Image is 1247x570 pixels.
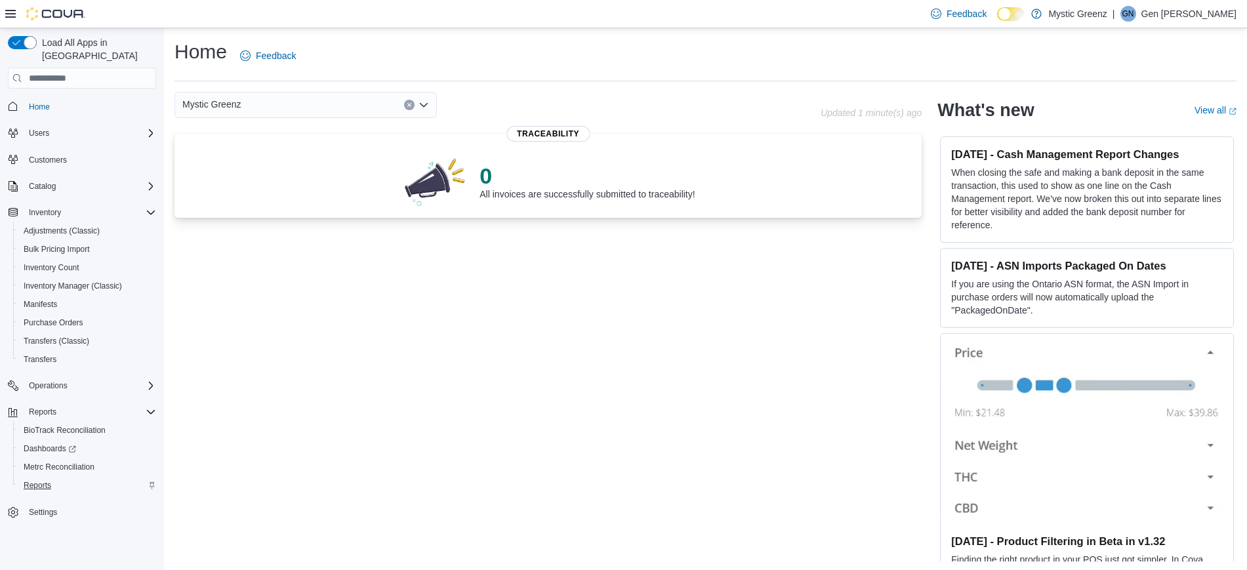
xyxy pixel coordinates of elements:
button: Clear input [404,100,415,110]
button: Reports [24,404,62,420]
span: Feedback [256,49,296,62]
button: Settings [3,502,161,521]
span: Operations [24,378,156,394]
a: Inventory Manager (Classic) [18,278,127,294]
button: Catalog [3,177,161,195]
a: Feedback [235,43,301,69]
span: Inventory [24,205,156,220]
span: Load All Apps in [GEOGRAPHIC_DATA] [37,36,156,62]
button: Transfers (Classic) [13,332,161,350]
span: Adjustments (Classic) [18,223,156,239]
span: Users [24,125,156,141]
button: Metrc Reconciliation [13,458,161,476]
button: Transfers [13,350,161,369]
a: Inventory Count [18,260,85,275]
a: Home [24,99,55,115]
button: Bulk Pricing Import [13,240,161,258]
p: Gen [PERSON_NAME] [1141,6,1237,22]
span: Inventory [29,207,61,218]
a: Feedback [926,1,992,27]
a: Reports [18,478,56,493]
span: Metrc Reconciliation [18,459,156,475]
button: Reports [3,403,161,421]
span: Manifests [24,299,57,310]
button: Reports [13,476,161,495]
a: Transfers [18,352,62,367]
span: Reports [24,404,156,420]
a: Settings [24,504,62,520]
span: Adjustments (Classic) [24,226,100,236]
span: Home [29,102,50,112]
span: Reports [18,478,156,493]
button: Inventory Count [13,258,161,277]
button: Manifests [13,295,161,314]
span: Manifests [18,296,156,312]
h3: [DATE] - ASN Imports Packaged On Dates [951,259,1223,272]
div: All invoices are successfully submitted to traceability! [480,163,695,199]
span: Bulk Pricing Import [24,244,90,254]
p: | [1113,6,1115,22]
button: Open list of options [419,100,429,110]
span: Traceability [506,126,590,142]
button: Inventory [3,203,161,222]
span: GN [1122,6,1134,22]
img: 0 [401,155,470,207]
p: If you are using the Ontario ASN format, the ASN Import in purchase orders will now automatically... [951,277,1223,317]
button: Operations [24,378,73,394]
a: Transfers (Classic) [18,333,94,349]
h1: Home [174,39,227,65]
span: Reports [29,407,56,417]
a: Metrc Reconciliation [18,459,100,475]
a: Dashboards [18,441,81,457]
img: Cova [26,7,85,20]
span: Reports [24,480,51,491]
button: Inventory [24,205,66,220]
span: Transfers (Classic) [18,333,156,349]
span: Settings [24,504,156,520]
p: Updated 1 minute(s) ago [821,108,922,118]
button: Operations [3,377,161,395]
span: Mystic Greenz [182,96,241,112]
span: Inventory Manager (Classic) [24,281,122,291]
span: Catalog [29,181,56,192]
span: BioTrack Reconciliation [18,422,156,438]
a: Manifests [18,296,62,312]
button: Purchase Orders [13,314,161,332]
a: Dashboards [13,439,161,458]
span: Dashboards [18,441,156,457]
span: Purchase Orders [18,315,156,331]
span: Transfers (Classic) [24,336,89,346]
span: Users [29,128,49,138]
span: Customers [24,152,156,168]
p: When closing the safe and making a bank deposit in the same transaction, this used to show as one... [951,166,1223,232]
p: 0 [480,163,695,189]
button: Catalog [24,178,61,194]
h3: [DATE] - Product Filtering in Beta in v1.32 [951,535,1223,548]
svg: External link [1229,108,1237,115]
button: Customers [3,150,161,169]
span: Metrc Reconciliation [24,462,94,472]
span: Transfers [18,352,156,367]
span: Operations [29,380,68,391]
span: Home [24,98,156,114]
span: Dashboards [24,443,76,454]
span: Dark Mode [997,21,998,22]
span: Catalog [24,178,156,194]
span: Inventory Manager (Classic) [18,278,156,294]
a: Bulk Pricing Import [18,241,95,257]
span: Settings [29,507,57,518]
a: Customers [24,152,72,168]
span: BioTrack Reconciliation [24,425,106,436]
span: Transfers [24,354,56,365]
button: Users [24,125,54,141]
button: Home [3,96,161,115]
button: Adjustments (Classic) [13,222,161,240]
h3: [DATE] - Cash Management Report Changes [951,148,1223,161]
div: Gen Nadeau [1120,6,1136,22]
span: Feedback [947,7,987,20]
a: Purchase Orders [18,315,89,331]
span: Inventory Count [18,260,156,275]
a: View allExternal link [1195,105,1237,115]
a: BioTrack Reconciliation [18,422,111,438]
span: Customers [29,155,67,165]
